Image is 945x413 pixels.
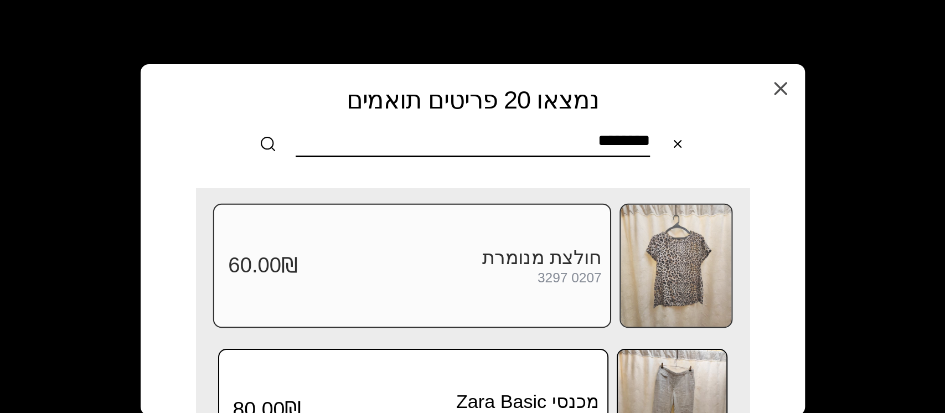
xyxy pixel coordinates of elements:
div: 3297 0207 [537,270,601,285]
h3: מכנסי Zara Basic [301,390,598,413]
img: חולצת מנומרת [621,205,731,327]
span: 60.00₪ [228,253,298,278]
h3: חולצת מנומרת [298,246,601,270]
h2: נמצאו 20 פריטים תואמים [165,86,781,114]
button: Clear search [661,127,694,161]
